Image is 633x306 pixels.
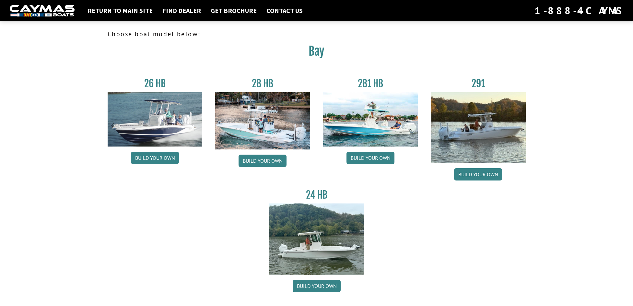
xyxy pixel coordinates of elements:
h3: 281 HB [323,78,418,90]
img: white-logo-c9c8dbefe5ff5ceceb0f0178aa75bf4bb51f6bca0971e226c86eb53dfe498488.png [10,5,75,17]
div: 1-888-4CAYMAS [534,4,623,18]
img: 24_HB_thumbnail.jpg [269,203,364,274]
a: Get Brochure [207,6,260,15]
img: 28_hb_thumbnail_for_caymas_connect.jpg [215,92,310,149]
a: Build your own [239,155,287,167]
a: Build your own [454,168,502,180]
h3: 24 HB [269,189,364,201]
h3: 291 [431,78,526,90]
a: Return to main site [84,6,156,15]
a: Contact Us [263,6,306,15]
p: Choose boat model below: [108,29,526,39]
img: 291_Thumbnail.jpg [431,92,526,163]
h3: 28 HB [215,78,310,90]
img: 28-hb-twin.jpg [323,92,418,147]
a: Build your own [131,152,179,164]
a: Build your own [293,280,341,292]
a: Build your own [346,152,394,164]
img: 26_new_photo_resized.jpg [108,92,203,147]
h3: 26 HB [108,78,203,90]
a: Find Dealer [159,6,204,15]
h2: Bay [108,44,526,62]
